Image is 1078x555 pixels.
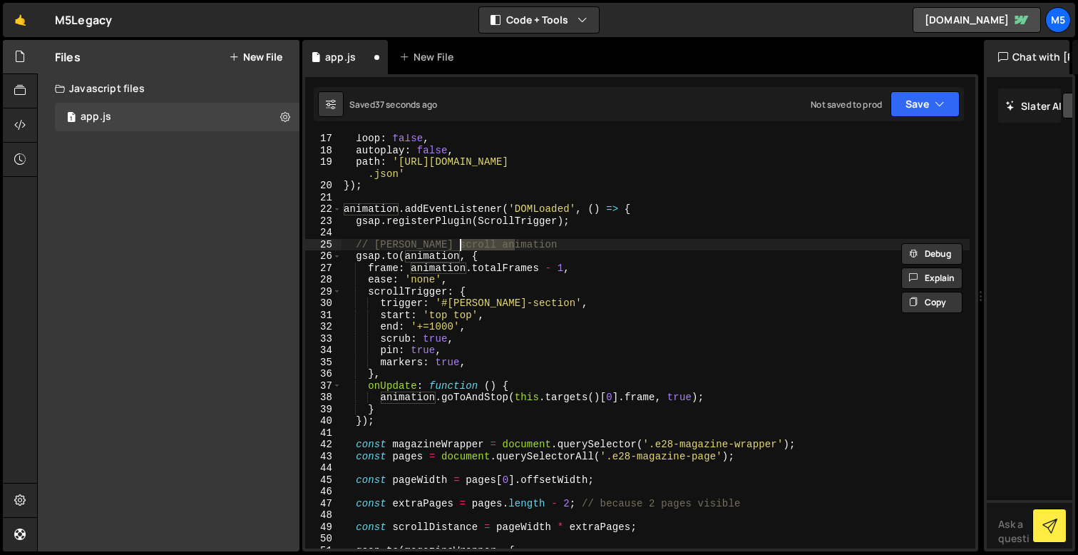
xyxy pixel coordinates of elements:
div: 17 [305,133,342,145]
button: Explain [901,268,962,289]
div: 35 [305,357,342,369]
div: 20 [305,180,342,192]
div: 34 [305,345,342,357]
div: 33 [305,333,342,345]
div: 31 [305,310,342,322]
div: 39 [305,404,342,416]
div: New File [399,50,459,64]
div: Saved [349,98,437,111]
div: 19 [305,156,342,180]
div: 37 [305,380,342,392]
div: 45 [305,474,342,487]
div: 48 [305,509,342,521]
div: 24 [305,227,342,239]
div: Not saved to prod [811,98,882,111]
a: [DOMAIN_NAME] [913,7,1041,33]
button: Debug [901,243,962,265]
div: 26 [305,250,342,263]
div: 21 [305,192,342,204]
button: Save [890,91,960,117]
h2: Slater AI [1005,99,1062,113]
div: 50 [305,533,342,545]
div: 36 [305,368,342,380]
a: 🤙 [3,3,38,37]
div: 29 [305,286,342,298]
div: 38 [305,392,342,404]
div: 23 [305,215,342,228]
div: Chat with [PERSON_NAME] [984,40,1069,74]
div: 43 [305,451,342,463]
h2: Files [55,49,81,65]
button: Copy [901,292,962,313]
button: Code + Tools [479,7,599,33]
div: 47 [305,498,342,510]
div: 32 [305,321,342,333]
div: 40 [305,415,342,427]
div: 18 [305,145,342,157]
button: New File [229,51,282,63]
div: 30 [305,297,342,310]
div: 37 seconds ago [375,98,437,111]
div: 46 [305,486,342,498]
div: 28 [305,274,342,286]
div: 41 [305,427,342,439]
div: app.js [81,111,111,123]
div: Javascript files [38,74,299,103]
div: 44 [305,462,342,474]
div: app.js [325,50,356,64]
div: M5Legacy [55,11,112,29]
div: 22 [305,203,342,215]
a: M5 [1045,7,1071,33]
div: 42 [305,439,342,451]
div: 27 [305,263,342,275]
span: 1 [67,113,76,124]
div: 49 [305,521,342,534]
div: 25 [305,239,342,251]
div: app.js [55,103,299,131]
